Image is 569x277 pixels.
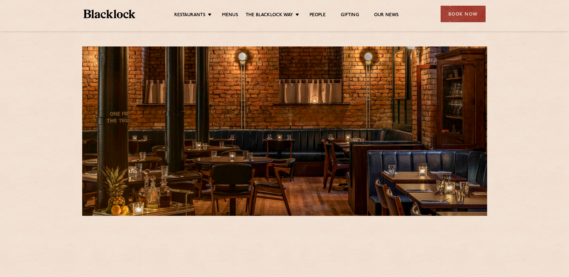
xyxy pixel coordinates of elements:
[310,12,326,19] a: People
[374,12,399,19] a: Our News
[84,10,136,18] img: BL_Textured_Logo-footer-cropped.svg
[341,12,359,19] a: Gifting
[441,6,486,22] div: Book Now
[174,12,205,19] a: Restaurants
[246,12,293,19] a: The Blacklock Way
[222,12,238,19] a: Menus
